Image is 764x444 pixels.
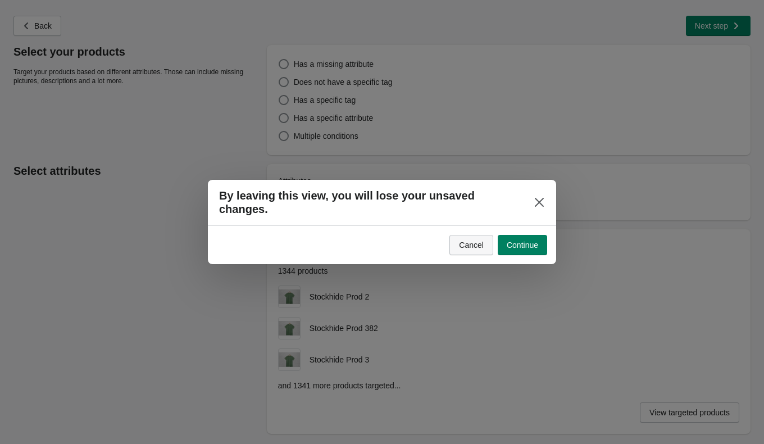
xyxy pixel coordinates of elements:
[529,189,549,216] button: Close
[449,235,493,255] button: Cancel
[459,241,484,250] span: Cancel
[507,241,538,250] span: Continue
[498,235,547,255] button: Continue
[219,189,509,216] h2: By leaving this view, you will lose your unsaved changes.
